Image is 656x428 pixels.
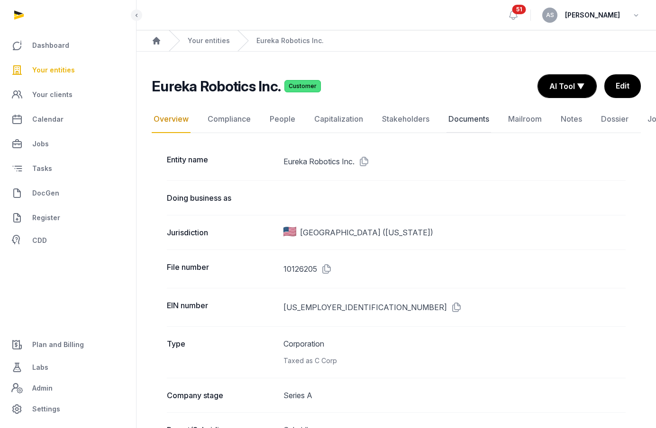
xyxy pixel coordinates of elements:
dd: [US_EMPLOYER_IDENTIFICATION_NUMBER] [283,300,626,315]
dt: Entity name [167,154,276,169]
dd: Eureka Robotics Inc. [283,154,626,169]
nav: Tabs [152,106,641,133]
button: AS [542,8,557,23]
a: CDD [8,231,128,250]
span: Your entities [32,64,75,76]
dt: Doing business as [167,192,276,204]
a: Plan and Billing [8,333,128,356]
dt: Company stage [167,390,276,401]
dd: Series A [283,390,626,401]
a: Overview [152,106,191,133]
span: Register [32,212,60,223]
span: 51 [512,5,526,14]
a: Compliance [206,106,253,133]
a: Dashboard [8,34,128,57]
a: Tasks [8,157,128,180]
a: Stakeholders [380,106,431,133]
nav: Breadcrumb [137,30,656,52]
span: DocGen [32,187,59,199]
a: Jobs [8,133,128,155]
a: DocGen [8,182,128,205]
span: Customer [284,80,321,92]
a: Your clients [8,83,128,106]
a: Labs [8,356,128,379]
dd: Corporation [283,338,626,366]
a: Eureka Robotics Inc. [256,36,324,45]
a: Mailroom [506,106,544,133]
a: Settings [8,398,128,420]
a: Dossier [599,106,630,133]
span: Tasks [32,163,52,174]
span: Labs [32,362,48,373]
dt: Jurisdiction [167,227,276,238]
button: AI Tool ▼ [538,75,596,98]
a: Your entities [8,59,128,81]
span: Jobs [32,138,49,150]
div: Taxed as C Corp [283,355,626,366]
span: Dashboard [32,40,69,51]
span: Admin [32,383,53,394]
span: CDD [32,235,47,246]
dt: File number [167,261,276,276]
span: [GEOGRAPHIC_DATA] ([US_STATE]) [300,227,433,238]
a: Your entities [188,36,230,45]
a: Calendar [8,108,128,131]
span: Plan and Billing [32,339,84,350]
a: Documents [446,106,491,133]
span: Settings [32,403,60,415]
a: Register [8,206,128,229]
a: Notes [559,106,584,133]
h2: Eureka Robotics Inc. [152,78,281,95]
a: People [268,106,297,133]
dd: 10126205 [283,261,626,276]
a: Edit [604,74,641,98]
span: Calendar [32,114,64,125]
span: Your clients [32,89,73,100]
a: Capitalization [312,106,365,133]
dt: EIN number [167,300,276,315]
dt: Type [167,338,276,366]
span: [PERSON_NAME] [565,9,620,21]
a: Admin [8,379,128,398]
span: AS [546,12,554,18]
